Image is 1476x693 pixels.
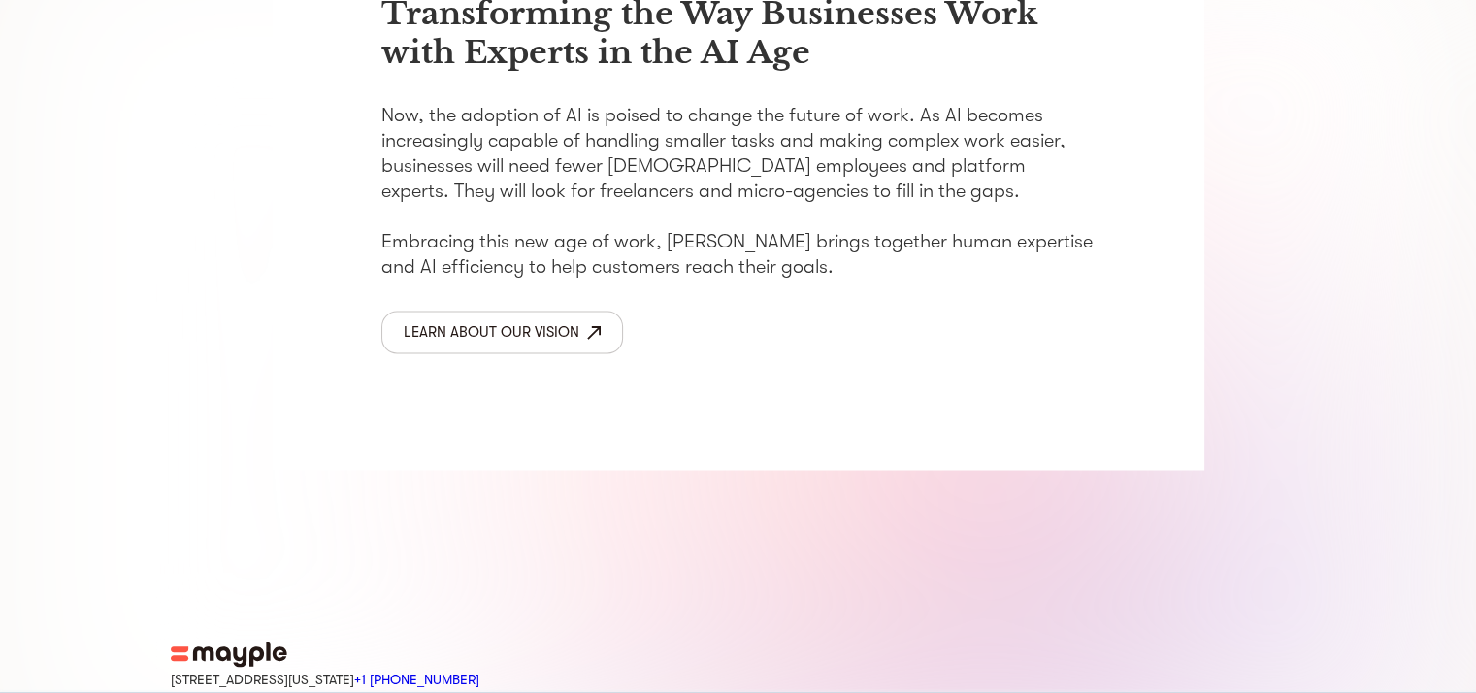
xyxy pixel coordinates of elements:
[381,311,623,353] a: Learn about our vision
[381,103,1096,280] p: Now, the adoption of AI is poised to change the future of work. As AI becomes increasingly capabl...
[354,671,479,686] a: Call Mayple
[171,641,287,667] img: mayple-logo
[404,319,579,345] div: Learn about our vision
